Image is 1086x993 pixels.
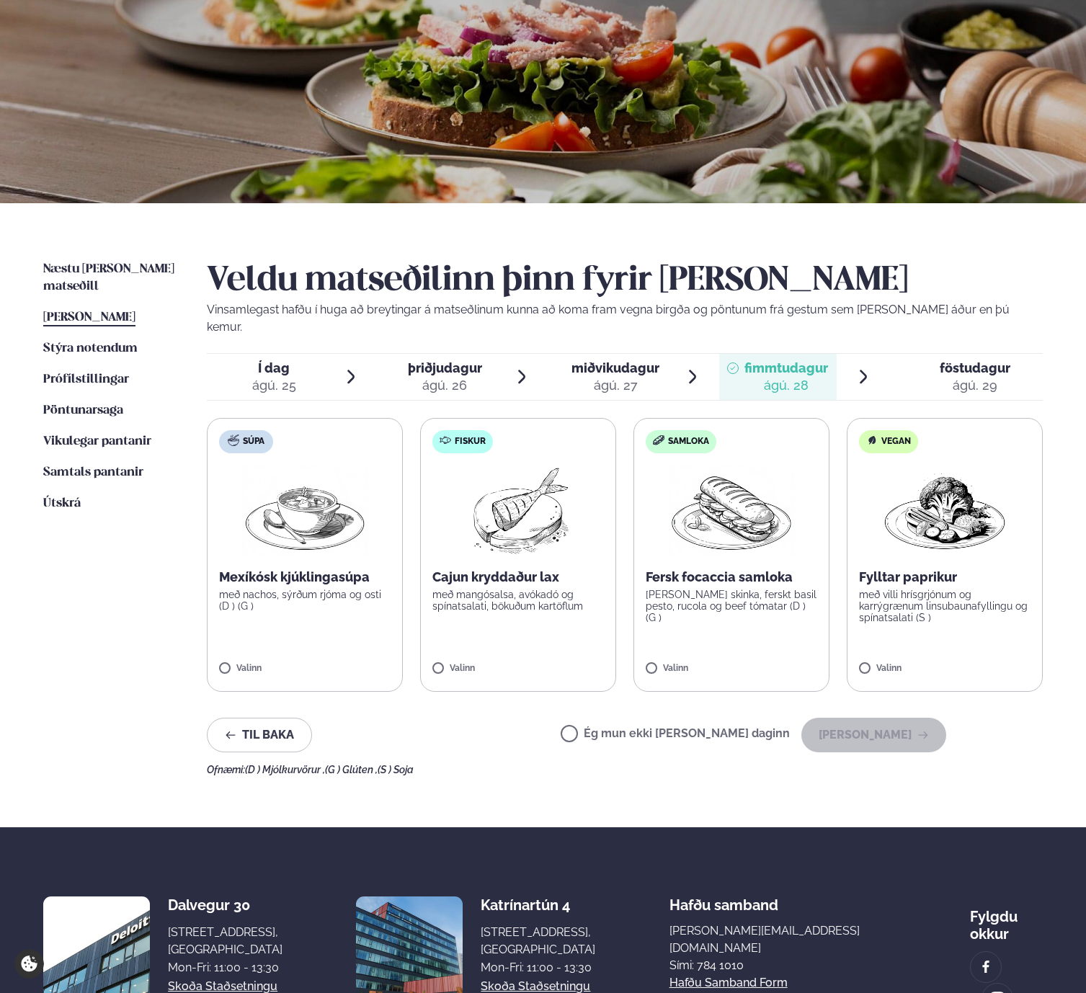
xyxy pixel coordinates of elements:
img: Panini.png [668,465,795,557]
div: Dalvegur 30 [168,896,282,914]
img: Vegan.svg [866,435,878,446]
h2: Veldu matseðilinn þinn fyrir [PERSON_NAME] [207,261,1043,301]
span: Vikulegar pantanir [43,435,151,447]
a: Samtals pantanir [43,464,143,481]
img: soup.svg [228,435,239,446]
span: Samtals pantanir [43,466,143,478]
div: ágú. 29 [940,377,1010,394]
p: Sími: 784 1010 [669,957,896,974]
p: með nachos, sýrðum rjóma og osti (D ) (G ) [219,589,391,612]
span: Fiskur [455,436,486,447]
a: Útskrá [43,495,81,512]
a: Vikulegar pantanir [43,433,151,450]
span: Prófílstillingar [43,373,129,386]
img: Soup.png [241,465,368,557]
div: Katrínartún 4 [481,896,595,914]
div: [STREET_ADDRESS], [GEOGRAPHIC_DATA] [168,924,282,958]
p: Fylltar paprikur [859,569,1031,586]
p: Vinsamlegast hafðu í huga að breytingar á matseðlinum kunna að koma fram vegna birgða og pöntunum... [207,301,1043,336]
div: Fylgdu okkur [970,896,1043,943]
p: með mangósalsa, avókadó og spínatsalati, bökuðum kartöflum [432,589,604,612]
p: Cajun kryddaður lax [432,569,604,586]
span: Pöntunarsaga [43,404,123,417]
span: [PERSON_NAME] [43,311,135,324]
div: ágú. 28 [744,377,828,394]
img: image alt [978,959,994,976]
div: ágú. 27 [571,377,659,394]
a: image alt [971,952,1001,982]
p: með villi hrísgrjónum og karrýgrænum linsubaunafyllingu og spínatsalati (S ) [859,589,1031,623]
span: þriðjudagur [408,360,482,375]
div: Mon-Fri: 11:00 - 13:30 [168,959,282,976]
img: sandwich-new-16px.svg [653,435,664,445]
p: [PERSON_NAME] skinka, ferskt basil pesto, rucola og beef tómatar (D ) (G ) [646,589,817,623]
span: föstudagur [940,360,1010,375]
a: Næstu [PERSON_NAME] matseðill [43,261,178,295]
div: Mon-Fri: 11:00 - 13:30 [481,959,595,976]
span: fimmtudagur [744,360,828,375]
div: Ofnæmi: [207,764,1043,775]
span: Næstu [PERSON_NAME] matseðill [43,263,174,293]
img: Fish.png [455,465,582,557]
span: miðvikudagur [571,360,659,375]
p: Fersk focaccia samloka [646,569,817,586]
a: Hafðu samband form [669,974,788,992]
button: Til baka [207,718,312,752]
div: ágú. 26 [408,377,482,394]
p: Mexíkósk kjúklingasúpa [219,569,391,586]
span: Vegan [881,436,911,447]
span: Stýra notendum [43,342,138,355]
div: ágú. 25 [252,377,296,394]
span: Samloka [668,436,709,447]
a: Pöntunarsaga [43,402,123,419]
a: Stýra notendum [43,340,138,357]
a: [PERSON_NAME][EMAIL_ADDRESS][DOMAIN_NAME] [669,922,896,957]
img: Vegan.png [881,465,1008,557]
span: Súpa [243,436,264,447]
img: fish.svg [440,435,451,446]
span: Í dag [252,360,296,377]
a: Cookie settings [14,949,44,979]
span: (S ) Soja [378,764,414,775]
a: [PERSON_NAME] [43,309,135,326]
div: [STREET_ADDRESS], [GEOGRAPHIC_DATA] [481,924,595,958]
button: [PERSON_NAME] [801,718,946,752]
a: Prófílstillingar [43,371,129,388]
span: (G ) Glúten , [325,764,378,775]
span: Útskrá [43,497,81,509]
span: Hafðu samband [669,885,778,914]
span: (D ) Mjólkurvörur , [245,764,325,775]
